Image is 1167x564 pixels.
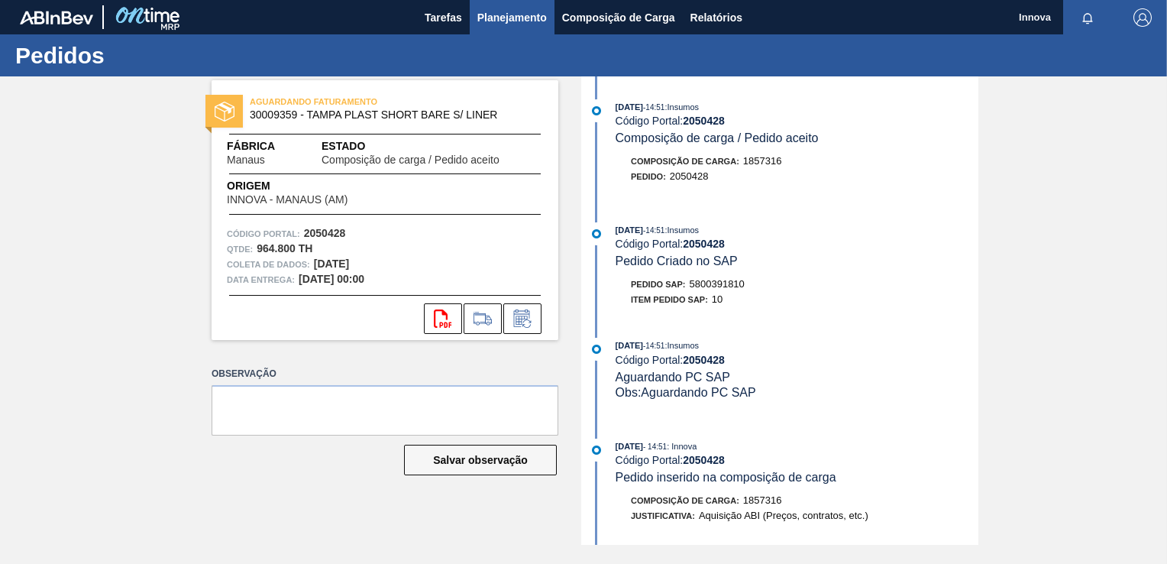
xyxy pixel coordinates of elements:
strong: 2050428 [683,354,725,366]
span: 1857316 [743,155,782,167]
span: Aquisição ABI (Preços, contratos, etc.) [699,510,868,521]
img: estado [215,102,234,122]
span: Composição de carga / Pedido aceito [322,154,499,166]
span: : Insumos [664,225,699,235]
div: Código Portal: [616,115,978,127]
span: Pedido SAP: [631,280,686,289]
span: Pedido Criado no SAP [616,254,738,267]
strong: 964.800 TH [257,242,312,254]
span: Data entrega: [227,272,295,287]
span: Relatórios [690,8,742,27]
span: Item pedido SAP: [631,295,708,304]
span: 30009359 - TAMPA PLAST SHORT BARE S/ LINER [250,109,527,121]
div: Código Portal: [616,454,978,466]
strong: 2050428 [304,227,346,239]
span: 10 [712,293,723,305]
span: Manaus [227,154,265,166]
span: 5800391810 [690,278,745,290]
strong: 2050428 [683,115,725,127]
span: Aguardando PC SAP [616,371,730,384]
span: : Innova [667,442,697,451]
span: Composição de carga / Pedido aceito [616,131,819,144]
img: Logout [1133,8,1152,27]
span: Composição de Carga : [631,157,739,166]
span: [DATE] [616,225,643,235]
span: [DATE] [616,102,643,112]
img: atual [592,106,601,115]
span: [DATE] [616,442,643,451]
img: atual [592,345,601,354]
font: Código Portal: [227,229,300,238]
strong: 2050428 [683,238,725,250]
img: atual [592,229,601,238]
img: TNhmsLtSVTkK8tSr43FrP2fwEKptu5GPRR3wAAAABJRU5ErkJggg== [20,11,93,24]
span: Origem [227,178,391,194]
span: Obs: Aguardando PC SAP [616,386,756,399]
span: Qtde : [227,241,253,257]
span: - 14:51 [643,226,664,235]
button: Notificações [1063,7,1112,28]
span: Composição de Carga : [631,496,739,505]
label: Observação [212,363,558,385]
button: Salvar observação [404,445,557,475]
img: atual [592,446,601,455]
span: - 14:51 [643,342,664,350]
span: Pedido : [631,172,666,181]
div: Código Portal: [616,354,978,366]
div: Abrir arquivo PDF [424,303,462,334]
span: 1857316 [743,494,782,506]
span: Planejamento [477,8,547,27]
span: Composição de Carga [562,8,675,27]
span: INNOVA - MANAUS (AM) [227,194,348,206]
span: Coleta de dados: [227,257,310,272]
span: Estado [322,138,543,154]
strong: [DATE] [314,258,349,270]
span: Justificativa: [631,511,695,520]
span: AGUARDANDO FATURAMENTO [250,94,464,109]
div: Código Portal: [616,238,978,250]
span: 2050428 [670,170,709,182]
span: - 14:51 [643,442,667,451]
strong: [DATE] 00:00 [299,273,364,285]
span: - 14:51 [643,103,664,112]
span: Fábrica [227,138,313,154]
h1: Pedidos [15,47,286,64]
div: Ir para Composição de Carga [464,303,502,334]
strong: 2050428 [683,454,725,466]
span: Pedido inserido na composição de carga [616,471,836,484]
div: Informar alteração no pedido [503,303,541,334]
span: : Insumos [664,102,699,112]
span: : Insumos [664,341,699,350]
span: Tarefas [425,8,462,27]
span: [DATE] [616,341,643,350]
